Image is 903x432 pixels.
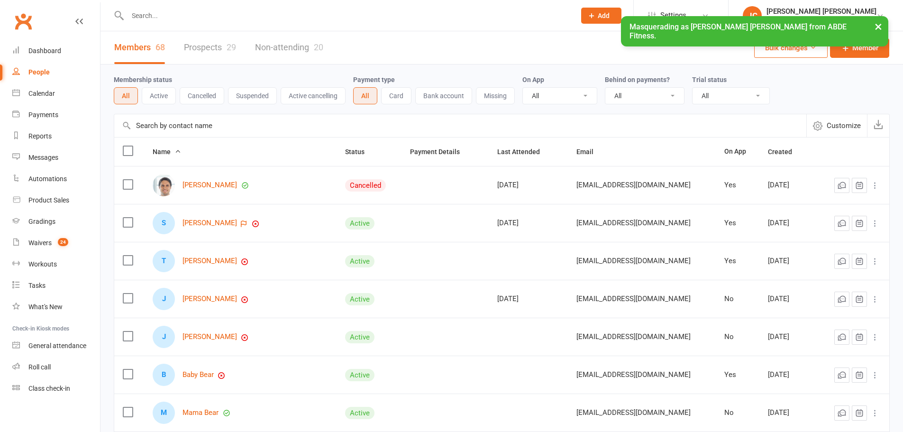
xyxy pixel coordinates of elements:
div: [DATE] [768,257,809,265]
a: [PERSON_NAME] [182,257,237,265]
div: Yes [724,181,751,189]
span: 24 [58,238,68,246]
a: Mama Bear [182,409,219,417]
button: Missing [476,87,515,104]
div: General attendance [28,342,86,349]
div: [DATE] [768,219,809,227]
span: [EMAIL_ADDRESS][DOMAIN_NAME] [576,404,691,422]
button: Email [576,146,604,157]
a: Workouts [12,254,100,275]
div: Yes [724,371,751,379]
button: Payment Details [410,146,470,157]
button: Customize [806,114,867,137]
div: [DATE] [497,181,559,189]
div: M [153,402,175,424]
div: [DATE] [497,295,559,303]
div: Tasks [28,282,46,289]
div: [DATE] [768,181,809,189]
div: Reports [28,132,52,140]
button: Cancelled [180,87,224,104]
div: Active [345,217,374,230]
span: Add [598,12,610,19]
a: Roll call [12,357,100,378]
span: Customize [827,120,861,131]
div: JC [743,6,762,25]
a: Dashboard [12,40,100,62]
button: Status [345,146,375,157]
div: Calendar [28,90,55,97]
a: What's New [12,296,100,318]
a: Class kiosk mode [12,378,100,399]
div: Messages [28,154,58,161]
div: Active [345,369,374,381]
div: Yes [724,257,751,265]
div: People [28,68,50,76]
button: Active cancelling [281,87,346,104]
input: Search by contact name [114,114,806,137]
div: J [153,288,175,310]
a: Messages [12,147,100,168]
button: Created [768,146,803,157]
button: Last Attended [497,146,550,157]
div: ABDE Fitness [766,16,876,24]
button: Bank account [415,87,472,104]
div: Automations [28,175,67,183]
a: Tasks [12,275,100,296]
a: [PERSON_NAME] [182,295,237,303]
div: Active [345,331,374,343]
a: General attendance kiosk mode [12,335,100,357]
a: Automations [12,168,100,190]
span: Name [153,148,181,156]
span: [EMAIL_ADDRESS][DOMAIN_NAME] [576,328,691,346]
label: Behind on payments? [605,76,670,83]
label: Trial status [692,76,727,83]
div: S [153,212,175,234]
div: [DATE] [768,371,809,379]
div: Payments [28,111,58,119]
div: J [153,326,175,348]
div: [DATE] [768,333,809,341]
a: Payments [12,104,100,126]
a: Product Sales [12,190,100,211]
button: Suspended [228,87,277,104]
th: On App [716,138,759,166]
span: [EMAIL_ADDRESS][DOMAIN_NAME] [576,252,691,270]
div: Workouts [28,260,57,268]
div: Waivers [28,239,52,247]
div: No [724,295,751,303]
button: Add [581,8,621,24]
div: T [153,250,175,272]
span: Last Attended [497,148,550,156]
a: Baby Bear [182,371,214,379]
div: Dashboard [28,47,61,55]
span: Masquerading as [PERSON_NAME] [PERSON_NAME] from ABDE Fitness. [629,22,847,40]
span: [EMAIL_ADDRESS][DOMAIN_NAME] [576,290,691,308]
label: Membership status [114,76,172,83]
a: Gradings [12,211,100,232]
div: No [724,333,751,341]
button: All [114,87,138,104]
div: [DATE] [768,409,809,417]
div: Active [345,407,374,419]
a: People [12,62,100,83]
button: × [870,16,887,37]
div: [PERSON_NAME] [PERSON_NAME] [766,7,876,16]
span: Payment Details [410,148,470,156]
button: All [353,87,377,104]
a: [PERSON_NAME] [182,333,237,341]
span: [EMAIL_ADDRESS][DOMAIN_NAME] [576,214,691,232]
div: What's New [28,303,63,311]
div: Active [345,255,374,267]
div: Active [345,293,374,305]
a: [PERSON_NAME] [182,219,237,227]
span: Status [345,148,375,156]
div: Product Sales [28,196,69,204]
div: Cancelled [345,179,386,192]
a: [PERSON_NAME] [182,181,237,189]
input: Search... [125,9,569,22]
div: B [153,364,175,386]
div: Roll call [28,363,51,371]
span: Created [768,148,803,156]
span: Email [576,148,604,156]
div: No [724,409,751,417]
